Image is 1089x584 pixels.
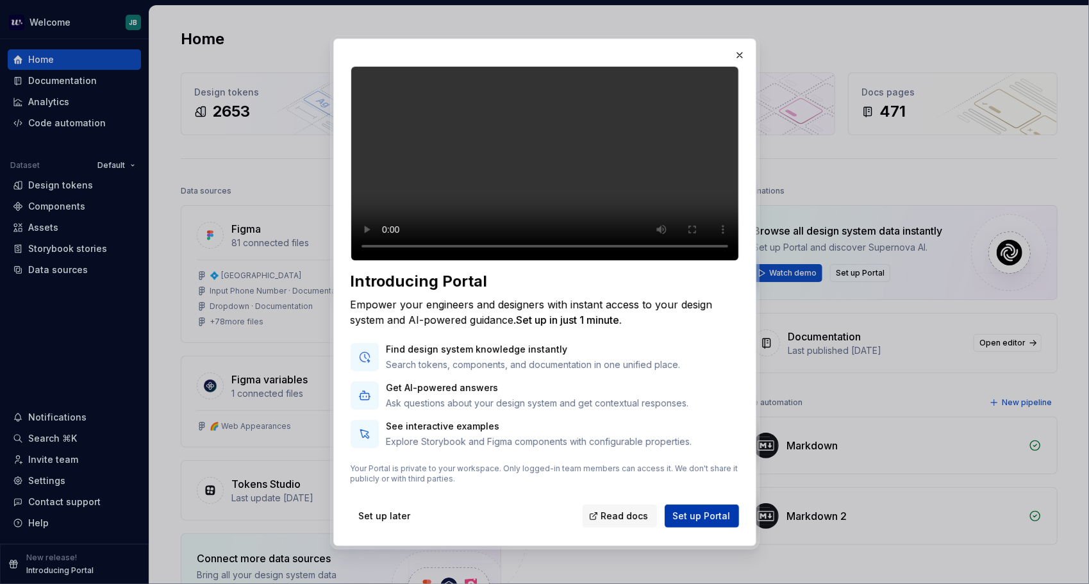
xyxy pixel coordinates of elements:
p: See interactive examples [387,420,692,433]
p: Get AI-powered answers [387,381,689,394]
p: Explore Storybook and Figma components with configurable properties. [387,435,692,448]
p: Your Portal is private to your workspace. Only logged-in team members can access it. We don't sha... [351,463,739,484]
span: Set up Portal [673,510,731,522]
span: Read docs [601,510,649,522]
button: Set up Portal [665,505,739,528]
span: Set up in just 1 minute. [517,313,622,326]
button: Set up later [351,505,419,528]
p: Find design system knowledge instantly [387,343,681,356]
a: Read docs [583,505,657,528]
p: Search tokens, components, and documentation in one unified place. [387,358,681,371]
div: Empower your engineers and designers with instant access to your design system and AI-powered gui... [351,297,739,328]
span: Set up later [359,510,411,522]
div: Introducing Portal [351,271,739,292]
p: Ask questions about your design system and get contextual responses. [387,397,689,410]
